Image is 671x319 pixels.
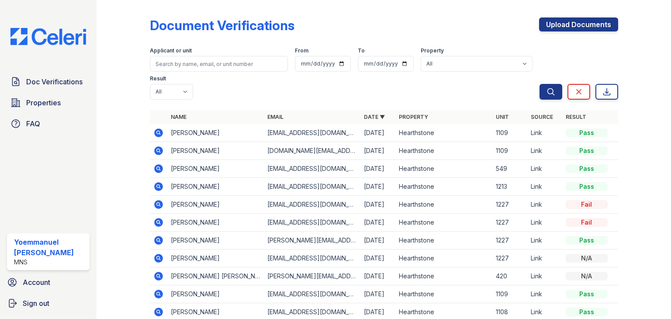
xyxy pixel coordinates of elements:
td: Link [527,160,562,178]
td: 1109 [492,142,527,160]
td: Link [527,196,562,214]
td: [PERSON_NAME] [167,160,264,178]
td: Hearthstone [395,124,492,142]
td: Hearthstone [395,178,492,196]
span: Account [23,277,50,288]
a: Name [171,114,187,120]
td: Hearthstone [395,214,492,232]
div: N/A [566,254,608,263]
td: [DATE] [360,178,395,196]
td: [DATE] [360,160,395,178]
div: Pass [566,146,608,155]
td: Link [527,178,562,196]
label: Property [421,47,444,54]
div: Pass [566,164,608,173]
td: [PERSON_NAME][EMAIL_ADDRESS][PERSON_NAME][DOMAIN_NAME] [264,267,360,285]
td: 1227 [492,196,527,214]
td: 1227 [492,214,527,232]
td: [DATE] [360,285,395,303]
div: Fail [566,200,608,209]
td: [PERSON_NAME] [167,178,264,196]
div: Pass [566,236,608,245]
a: Unit [496,114,509,120]
td: Hearthstone [395,285,492,303]
a: Doc Verifications [7,73,90,90]
td: Link [527,214,562,232]
a: FAQ [7,115,90,132]
input: Search by name, email, or unit number [150,56,288,72]
td: [DATE] [360,196,395,214]
div: Pass [566,182,608,191]
span: Sign out [23,298,49,309]
td: [DATE] [360,232,395,250]
a: Property [399,114,428,120]
td: [DATE] [360,250,395,267]
div: Document Verifications [150,17,294,33]
td: Hearthstone [395,142,492,160]
td: [EMAIL_ADDRESS][DOMAIN_NAME] [264,250,360,267]
div: Pass [566,308,608,316]
div: Pass [566,128,608,137]
td: [PERSON_NAME] [167,142,264,160]
div: N/A [566,272,608,281]
td: Link [527,285,562,303]
td: [PERSON_NAME][EMAIL_ADDRESS][DOMAIN_NAME] [264,232,360,250]
a: Upload Documents [539,17,618,31]
span: Properties [26,97,61,108]
a: Sign out [3,295,93,312]
img: CE_Logo_Blue-a8612792a0a2168367f1c8372b55b34899dd931a85d93a1a3d3e32e68fde9ad4.png [3,28,93,45]
label: Result [150,75,166,82]
a: Date ▼ [364,114,385,120]
td: Link [527,232,562,250]
td: 1213 [492,178,527,196]
td: [PERSON_NAME] [167,124,264,142]
a: Properties [7,94,90,111]
td: 1109 [492,285,527,303]
td: 1227 [492,232,527,250]
span: Doc Verifications [26,76,83,87]
td: [DATE] [360,267,395,285]
label: Applicant or unit [150,47,192,54]
div: Pass [566,290,608,298]
div: Fail [566,218,608,227]
td: Hearthstone [395,160,492,178]
td: 1109 [492,124,527,142]
td: [PERSON_NAME] [167,232,264,250]
label: From [295,47,308,54]
a: Source [531,114,553,120]
td: 549 [492,160,527,178]
td: [DATE] [360,214,395,232]
td: Link [527,267,562,285]
td: [PERSON_NAME] [PERSON_NAME] [167,267,264,285]
td: [EMAIL_ADDRESS][DOMAIN_NAME] [264,285,360,303]
td: Link [527,124,562,142]
td: Hearthstone [395,232,492,250]
td: [DOMAIN_NAME][EMAIL_ADDRESS][PERSON_NAME][DOMAIN_NAME] [264,142,360,160]
a: Result [566,114,586,120]
td: [DATE] [360,124,395,142]
td: Hearthstone [395,250,492,267]
label: To [358,47,365,54]
td: [PERSON_NAME] [167,250,264,267]
td: [EMAIL_ADDRESS][DOMAIN_NAME] [264,196,360,214]
div: MNS [14,258,86,267]
td: [EMAIL_ADDRESS][DOMAIN_NAME] [264,178,360,196]
div: Yoemmanuel [PERSON_NAME] [14,237,86,258]
td: [EMAIL_ADDRESS][DOMAIN_NAME] [264,124,360,142]
a: Account [3,274,93,291]
td: [EMAIL_ADDRESS][DOMAIN_NAME] [264,160,360,178]
td: 420 [492,267,527,285]
td: 1227 [492,250,527,267]
td: [PERSON_NAME] [167,285,264,303]
td: [EMAIL_ADDRESS][DOMAIN_NAME] [264,214,360,232]
span: FAQ [26,118,40,129]
td: Link [527,142,562,160]
td: [DATE] [360,142,395,160]
td: Link [527,250,562,267]
td: Hearthstone [395,267,492,285]
td: [PERSON_NAME] [167,196,264,214]
a: Email [267,114,284,120]
td: Hearthstone [395,196,492,214]
td: [PERSON_NAME] [167,214,264,232]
